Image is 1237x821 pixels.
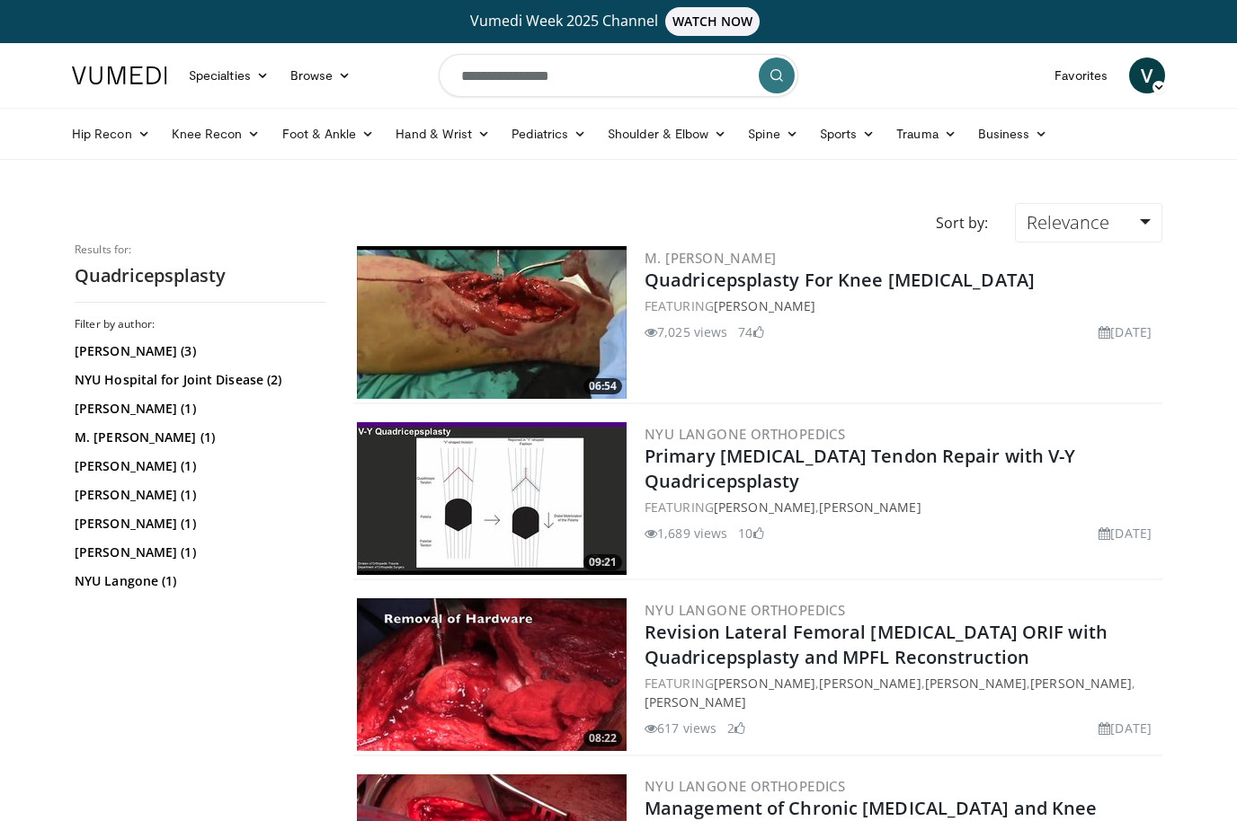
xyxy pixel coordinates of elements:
a: 06:54 [357,246,627,399]
div: FEATURING [645,296,1159,315]
a: [PERSON_NAME] (1) [75,515,322,533]
a: Spine [737,116,808,152]
a: M. [PERSON_NAME] [645,249,776,267]
a: [PERSON_NAME] [925,675,1027,692]
p: Results for: [75,243,326,257]
span: WATCH NOW [665,7,761,36]
a: [PERSON_NAME] [645,693,746,711]
a: Shoulder & Elbow [597,116,737,152]
a: 08:22 [357,598,627,751]
img: 4b5b69fe-fc79-4d4f-b5dd-17b029e3fdc7.300x170_q85_crop-smart_upscale.jpg [357,422,627,575]
img: VuMedi Logo [72,66,167,84]
a: NYU Langone (1) [75,572,322,590]
span: 08:22 [583,730,622,746]
a: Knee Recon [161,116,271,152]
a: [PERSON_NAME] [819,675,921,692]
li: 10 [738,524,763,543]
a: [PERSON_NAME] [714,675,815,692]
li: [DATE] [1099,524,1152,543]
li: 1,689 views [645,524,727,543]
img: 50956ccb-5814-4b6b-bfb2-e5cdb7275605.300x170_q85_crop-smart_upscale.jpg [357,246,627,399]
a: NYU Hospital for Joint Disease (2) [75,371,322,389]
a: Revision Lateral Femoral [MEDICAL_DATA] ORIF with Quadricepsplasty and MPFL Reconstruction [645,620,1108,669]
a: Specialties [178,57,280,93]
li: 617 views [645,719,716,737]
a: [PERSON_NAME] (3) [75,342,322,360]
div: FEATURING , , , , [645,674,1159,711]
span: Relevance [1027,210,1109,234]
li: 7,025 views [645,322,727,341]
a: [PERSON_NAME] [819,499,921,516]
a: Business [967,116,1059,152]
h2: Quadricepsplasty [75,264,326,287]
a: Browse [280,57,362,93]
a: Primary [MEDICAL_DATA] Tendon Repair with V-Y Quadricepsplasty [645,444,1076,493]
a: Vumedi Week 2025 ChannelWATCH NOW [75,7,1162,36]
a: Trauma [885,116,967,152]
h3: Filter by author: [75,317,326,331]
img: 901e17e7-f5f1-4c32-a1df-69a6ec35480a.300x170_q85_crop-smart_upscale.jpg [357,598,627,751]
a: Hand & Wrist [385,116,501,152]
li: 2 [727,719,745,737]
span: 09:21 [583,554,622,570]
span: 06:54 [583,378,622,394]
a: NYU Langone Orthopedics [645,425,845,443]
a: [PERSON_NAME] (1) [75,486,322,504]
a: Pediatrics [501,116,597,152]
a: V [1129,57,1165,93]
a: Sports [809,116,886,152]
div: Sort by: [922,203,1001,243]
a: [PERSON_NAME] (1) [75,400,322,418]
li: [DATE] [1099,322,1152,341]
a: Relevance [1015,203,1162,243]
a: Foot & Ankle [271,116,386,152]
a: [PERSON_NAME] [714,499,815,516]
a: 09:21 [357,422,627,575]
a: [PERSON_NAME] [714,297,815,314]
a: [PERSON_NAME] (1) [75,543,322,561]
div: FEATURING , [645,498,1159,516]
a: NYU Langone Orthopedics [645,777,845,795]
a: Quadricepsplasty For Knee [MEDICAL_DATA] [645,268,1035,292]
a: [PERSON_NAME] [1030,675,1132,692]
a: M. [PERSON_NAME] (1) [75,428,322,446]
a: Favorites [1044,57,1118,93]
input: Search topics, interventions [439,54,798,97]
a: Hip Recon [61,116,161,152]
a: [PERSON_NAME] (1) [75,457,322,475]
a: NYU Langone Orthopedics [645,601,845,619]
li: [DATE] [1099,719,1152,737]
li: 74 [738,322,763,341]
